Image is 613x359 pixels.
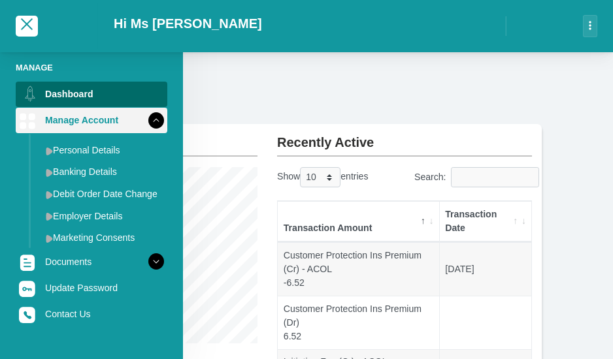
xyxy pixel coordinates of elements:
a: Personal Details [37,140,167,161]
a: Banking Details [37,161,167,182]
li: Manage [16,61,167,74]
input: Search: [451,167,539,187]
h2: Recently Active [277,124,532,150]
a: Employer Details [37,206,167,226]
img: menu arrow [46,147,53,155]
img: menu arrow [46,212,53,221]
a: Dashboard [16,82,167,106]
a: Update Password [16,275,167,300]
th: Transaction Amount: activate to sort column descending [278,201,440,242]
a: Documents [16,249,167,274]
img: menu arrow [46,191,53,199]
h2: Hi Ms [PERSON_NAME] [114,16,262,31]
img: menu arrow [46,168,53,177]
a: Manage Account [16,108,167,133]
a: Marketing Consents [37,227,167,248]
select: Showentries [300,167,340,187]
td: Customer Protection Ins Premium (Cr) - ACOL -6.52 [278,242,440,296]
th: Transaction Date: activate to sort column ascending [440,201,532,242]
a: Contact Us [16,302,167,326]
img: menu arrow [46,234,53,243]
label: Search: [414,167,532,187]
label: Show entries [277,167,368,187]
td: Customer Protection Ins Premium (Dr) 6.52 [278,296,440,349]
td: [DATE] [440,242,532,296]
a: Debit Order Date Change [37,183,167,204]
